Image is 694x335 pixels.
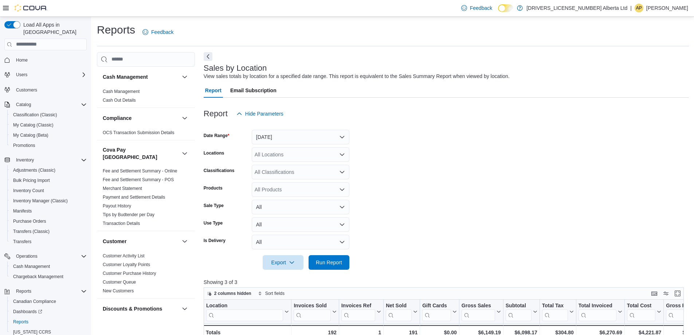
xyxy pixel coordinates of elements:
span: Cash Out Details [103,97,136,103]
button: Open list of options [339,152,345,157]
span: Canadian Compliance [13,299,56,304]
a: Payout History [103,203,131,209]
button: Canadian Compliance [7,296,90,307]
span: Transaction Details [103,221,140,226]
span: Inventory Manager (Classic) [13,198,68,204]
span: Transfers (Classic) [13,229,50,234]
div: Invoices Sold [294,303,330,321]
span: Inventory [16,157,34,163]
span: Adjustments (Classic) [10,166,87,175]
span: Email Subscription [230,83,277,98]
a: Transfers [10,237,34,246]
div: Net Sold [386,303,412,321]
a: Fee and Settlement Summary - Online [103,168,177,174]
label: Use Type [204,220,223,226]
a: Promotions [10,141,38,150]
a: Reports [10,318,31,326]
span: Customer Queue [103,279,136,285]
a: Customer Loyalty Points [103,262,150,267]
label: Classifications [204,168,235,174]
a: Customers [13,86,40,94]
button: Open list of options [339,169,345,175]
div: Gift Cards [422,303,451,309]
button: Catalog [13,100,34,109]
div: Gross Sales [462,303,495,321]
button: Location [206,303,289,321]
a: Cash Management [103,89,140,94]
a: Cash Out Details [103,98,136,103]
h1: Reports [97,23,135,37]
button: Transfers [7,237,90,247]
button: Cova Pay [GEOGRAPHIC_DATA] [103,146,179,161]
a: Tips by Budtender per Day [103,212,154,217]
button: Open list of options [339,187,345,192]
button: Adjustments (Classic) [7,165,90,175]
span: Chargeback Management [10,272,87,281]
a: New Customers [103,288,134,293]
span: Users [16,72,27,78]
span: Manifests [10,207,87,215]
button: Gross Sales [462,303,501,321]
a: Purchase Orders [10,217,49,226]
span: Customer Loyalty Points [103,262,150,268]
button: Purchase Orders [7,216,90,226]
button: My Catalog (Beta) [7,130,90,140]
button: Net Sold [386,303,417,321]
span: Users [13,70,87,79]
button: 2 columns hidden [204,289,254,298]
span: Transfers [10,237,87,246]
div: Cova Pay [GEOGRAPHIC_DATA] [97,167,195,231]
button: Display options [662,289,670,298]
button: Invoices Sold [294,303,336,321]
span: Bulk Pricing Import [13,178,50,183]
button: Users [13,70,30,79]
span: Bulk Pricing Import [10,176,87,185]
button: Reports [7,317,90,327]
span: Reports [13,319,28,325]
div: Location [206,303,283,321]
a: Feedback [458,1,495,15]
p: [DRIVERS_LICENSE_NUMBER] Alberta Ltd [526,4,627,12]
span: Home [16,57,28,63]
div: Invoices Ref [341,303,375,321]
div: Invoices Sold [294,303,330,309]
a: Manifests [10,207,35,215]
span: Inventory Count [10,186,87,195]
div: Invoices Ref [341,303,375,309]
button: [DATE] [252,130,349,144]
a: Transaction Details [103,221,140,226]
button: Cova Pay [GEOGRAPHIC_DATA] [180,149,189,158]
a: OCS Transaction Submission Details [103,130,175,135]
button: Subtotal [506,303,537,321]
div: Subtotal [506,303,532,321]
a: Dashboards [7,307,90,317]
span: Report [205,83,221,98]
span: Run Report [316,259,342,266]
a: Customer Queue [103,280,136,285]
a: My Catalog (Beta) [10,131,51,140]
span: Promotions [13,143,35,148]
label: Is Delivery [204,238,226,244]
a: Chargeback Management [10,272,66,281]
span: Catalog [13,100,87,109]
a: Inventory Manager (Classic) [10,196,71,205]
span: Purchase Orders [10,217,87,226]
a: Fee and Settlement Summary - POS [103,177,174,182]
a: Customer Purchase History [103,271,156,276]
button: Manifests [7,206,90,216]
button: Inventory [1,155,90,165]
button: All [252,200,349,214]
button: Sort fields [255,289,287,298]
div: Cash Management [97,87,195,108]
span: Export [267,255,299,270]
a: Bulk Pricing Import [10,176,53,185]
button: Compliance [180,114,189,122]
p: [PERSON_NAME] [646,4,688,12]
a: Payment and Settlement Details [103,195,165,200]
a: Customer Activity List [103,253,145,258]
button: Promotions [7,140,90,151]
button: All [252,235,349,249]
